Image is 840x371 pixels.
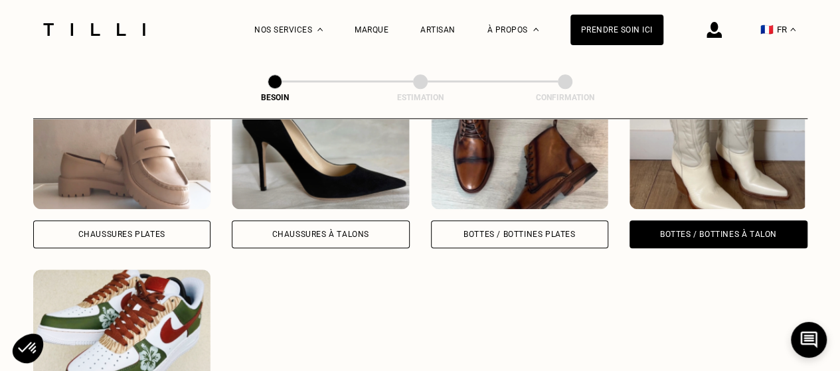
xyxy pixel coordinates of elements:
div: Bottes / Bottines à talon [660,230,777,238]
img: Logo du service de couturière Tilli [39,23,150,36]
img: menu déroulant [790,28,796,31]
div: Bottes / Bottines plates [463,230,575,238]
div: Confirmation [499,93,631,102]
div: Chaussures Plates [78,230,165,238]
a: Artisan [420,25,456,35]
div: Chaussures à Talons [272,230,369,238]
img: icône connexion [707,22,722,38]
a: Marque [355,25,388,35]
img: Tilli retouche votre Chaussures à Talons [232,90,410,209]
a: Prendre soin ici [570,15,663,45]
span: 🇫🇷 [760,23,774,36]
div: Besoin [209,93,341,102]
img: Menu déroulant [317,28,323,31]
img: Tilli retouche votre Bottes / Bottines plates [431,90,609,209]
img: Tilli retouche votre Chaussures Plates [33,90,211,209]
div: Estimation [354,93,487,102]
img: Tilli retouche votre Bottes / Bottines à talon [630,90,807,209]
img: Menu déroulant à propos [533,28,539,31]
